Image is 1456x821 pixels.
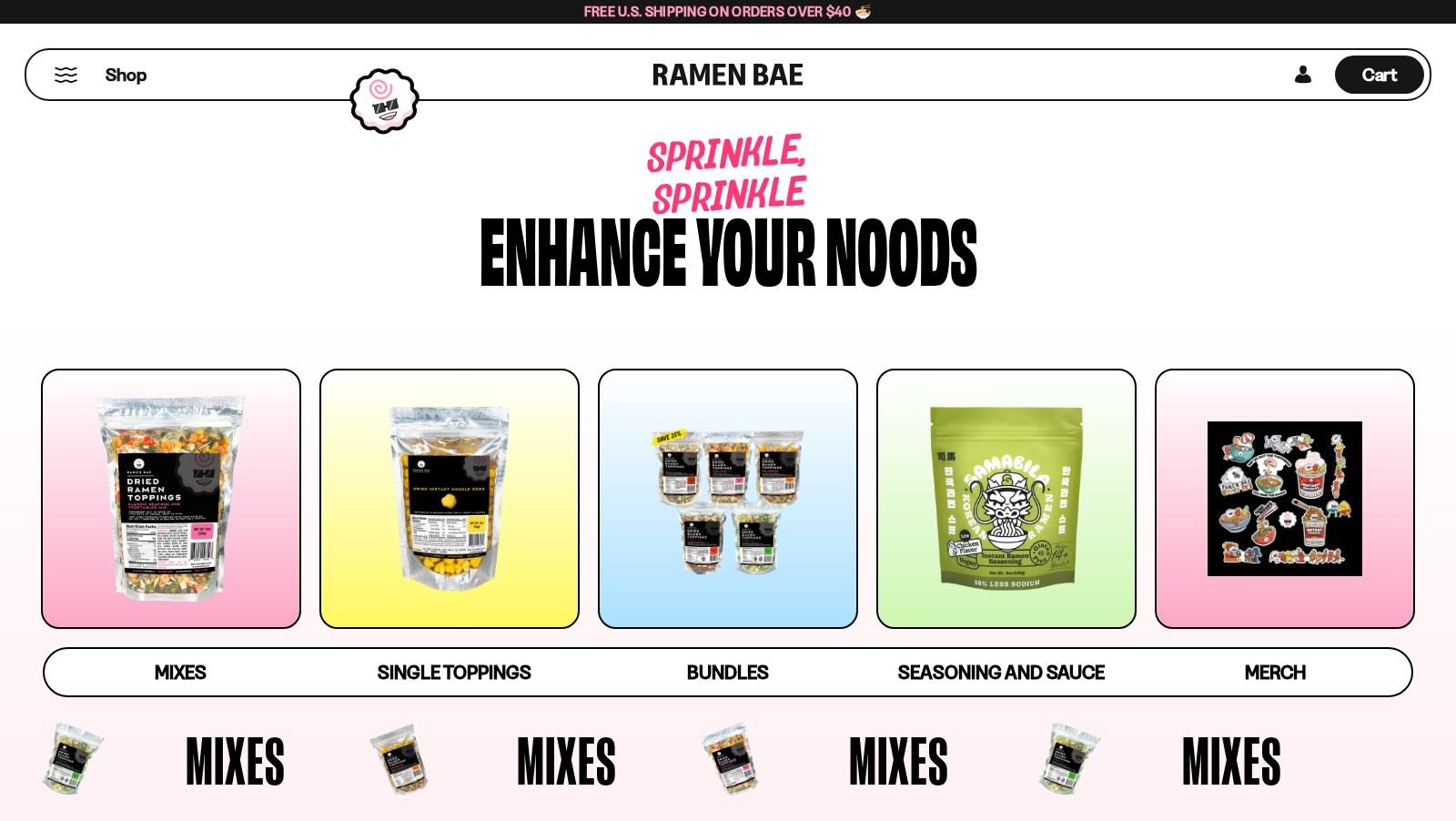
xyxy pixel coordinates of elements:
span: Free U.S. Shipping on Orders over $40 🍜 [584,3,873,20]
span: Seasoning and Sauce [898,661,1105,684]
a: Mixes [45,649,318,695]
div: Enhance [480,203,687,289]
span: Single Toppings [378,661,531,684]
span: Mixes [1182,726,1282,794]
span: Mixes [155,661,207,684]
span: Shop [106,63,147,87]
span: Mixes [849,726,949,794]
a: Single Toppings [318,649,591,695]
a: Shop [106,56,147,94]
button: Mobile Menu Trigger [54,67,78,83]
span: Mixes [517,726,617,794]
a: Bundles [591,649,865,695]
div: Cart [1335,50,1424,99]
span: Mixes [186,726,286,794]
div: noods [825,203,977,289]
div: your [696,203,816,289]
span: Merch [1245,661,1306,684]
span: Cart [1362,64,1398,86]
span: Bundles [687,661,769,684]
a: Seasoning and Sauce [864,649,1138,695]
a: Merch [1138,649,1412,695]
